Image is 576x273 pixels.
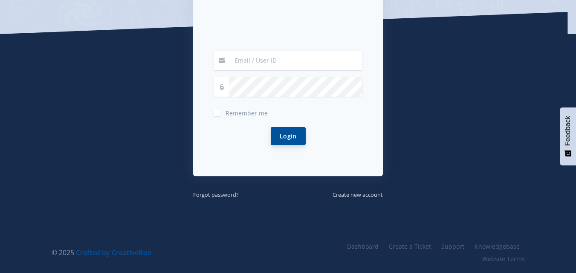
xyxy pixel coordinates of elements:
[436,240,469,253] a: Support
[475,242,520,250] span: Knowledgebase
[52,247,282,258] div: © 2025
[564,116,572,146] span: Feedback
[226,109,268,117] span: Remember me
[560,107,576,165] button: Feedback - Show survey
[76,248,151,257] a: Crafted by CreativeBox
[193,190,239,199] a: Forgot password?
[333,191,383,198] small: Create new account
[333,190,383,199] a: Create new account
[342,240,384,253] a: Dashboard
[229,51,362,70] input: Email / User ID
[193,191,239,198] small: Forgot password?
[477,253,525,265] a: Website Terms
[384,240,436,253] a: Create a Ticket
[469,240,525,253] a: Knowledgebase
[271,127,306,145] button: Login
